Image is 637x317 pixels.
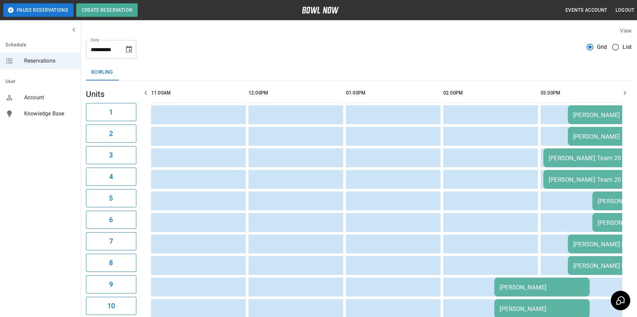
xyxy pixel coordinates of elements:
[86,189,136,207] button: 5
[86,64,119,80] button: Bowling
[109,236,113,247] h6: 7
[24,57,75,65] span: Reservations
[24,94,75,102] span: Account
[76,3,138,17] button: Create Reservation
[248,83,343,103] th: 12:00PM
[620,28,632,34] label: View
[86,168,136,186] button: 4
[86,275,136,293] button: 9
[109,171,113,182] h6: 4
[122,43,136,56] button: Choose date, selected date is Sep 23, 2025
[86,297,136,315] button: 10
[86,211,136,229] button: 6
[109,107,113,117] h6: 1
[3,3,74,17] button: Pause Reservations
[86,125,136,143] button: 2
[346,83,441,103] th: 01:00PM
[86,64,632,80] div: inventory tabs
[623,43,632,51] span: List
[109,193,113,204] h6: 5
[443,83,538,103] th: 02:00PM
[109,257,113,268] h6: 8
[597,43,607,51] span: Grid
[109,214,113,225] h6: 6
[86,103,136,121] button: 1
[563,4,610,16] button: Events Account
[86,254,136,272] button: 8
[151,83,246,103] th: 11:00AM
[613,4,637,16] button: Logout
[109,279,113,290] h6: 9
[109,128,113,139] h6: 2
[107,301,115,311] h6: 10
[500,284,584,291] div: [PERSON_NAME]
[86,89,136,100] h5: Units
[24,110,75,118] span: Knowledge Base
[109,150,113,161] h6: 3
[500,305,584,312] div: [PERSON_NAME]
[86,146,136,164] button: 3
[86,232,136,250] button: 7
[302,7,339,13] img: logo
